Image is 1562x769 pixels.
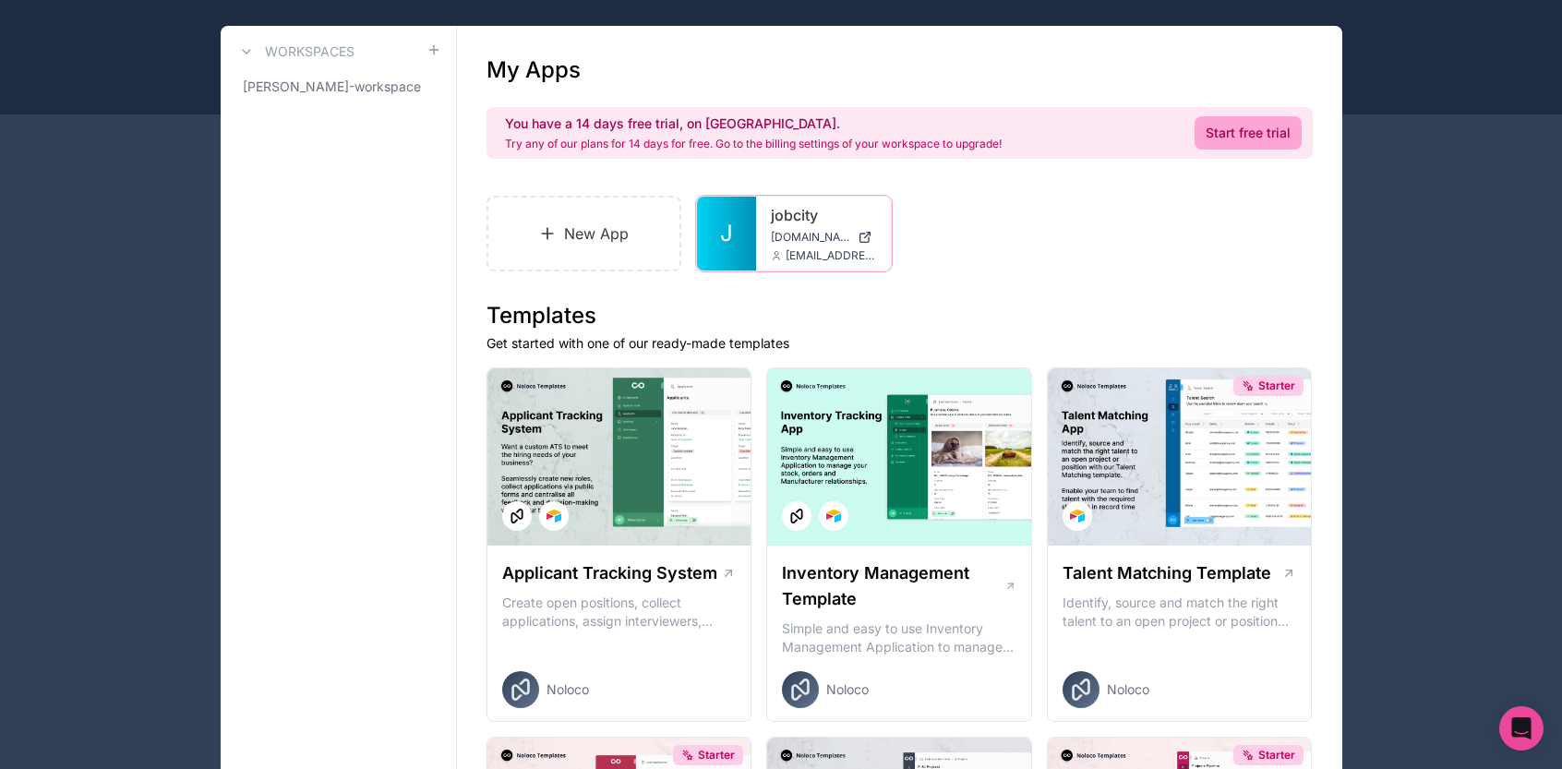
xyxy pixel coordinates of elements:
[771,204,876,226] a: jobcity
[487,196,682,271] a: New App
[547,509,561,523] img: Airtable Logo
[487,334,1313,353] p: Get started with one of our ready-made templates
[502,594,737,631] p: Create open positions, collect applications, assign interviewers, centralise candidate feedback a...
[782,560,1003,612] h1: Inventory Management Template
[1499,706,1544,751] div: Open Intercom Messenger
[826,509,841,523] img: Airtable Logo
[235,70,441,103] a: [PERSON_NAME]-workspace
[1258,378,1295,393] span: Starter
[771,230,850,245] span: [DOMAIN_NAME]
[487,301,1313,330] h1: Templates
[547,680,589,699] span: Noloco
[1063,560,1271,586] h1: Talent Matching Template
[1107,680,1149,699] span: Noloco
[698,748,735,763] span: Starter
[265,42,354,61] h3: Workspaces
[1195,116,1302,150] a: Start free trial
[235,41,354,63] a: Workspaces
[697,197,756,270] a: J
[502,560,717,586] h1: Applicant Tracking System
[720,219,733,248] span: J
[1258,748,1295,763] span: Starter
[505,137,1002,151] p: Try any of our plans for 14 days for free. Go to the billing settings of your workspace to upgrade!
[505,114,1002,133] h2: You have a 14 days free trial, on [GEOGRAPHIC_DATA].
[1070,509,1085,523] img: Airtable Logo
[243,78,421,96] span: [PERSON_NAME]-workspace
[487,55,581,85] h1: My Apps
[786,248,876,263] span: [EMAIL_ADDRESS][DOMAIN_NAME]
[826,680,869,699] span: Noloco
[771,230,876,245] a: [DOMAIN_NAME]
[1063,594,1297,631] p: Identify, source and match the right talent to an open project or position with our Talent Matchi...
[782,619,1016,656] p: Simple and easy to use Inventory Management Application to manage your stock, orders and Manufact...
